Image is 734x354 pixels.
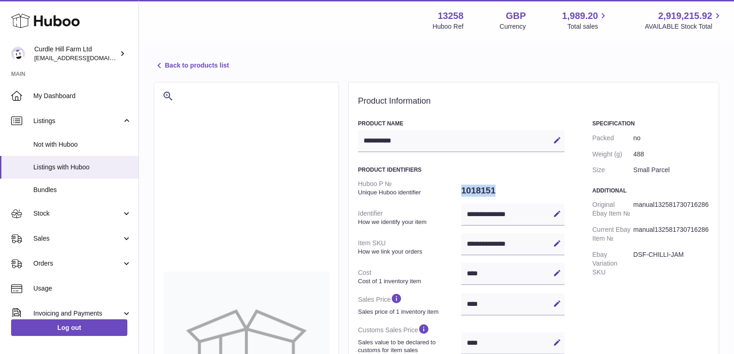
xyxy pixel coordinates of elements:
dt: Identifier [358,205,461,230]
span: Invoicing and Payments [33,309,122,318]
span: Stock [33,209,122,218]
span: 2,919,215.92 [658,10,712,22]
span: [EMAIL_ADDRESS][DOMAIN_NAME] [34,54,136,62]
a: 2,919,215.92 AVAILABLE Stock Total [645,10,723,31]
dt: Ebay Variation SKU [592,247,634,280]
strong: Unique Huboo identifier [358,188,459,197]
dd: Small Parcel [634,162,709,178]
span: Total sales [567,22,609,31]
h3: Product Identifiers [358,166,565,174]
strong: GBP [506,10,526,22]
div: Currency [500,22,526,31]
a: Back to products list [154,60,229,71]
dt: Item SKU [358,235,461,259]
span: My Dashboard [33,92,132,100]
a: 1,989.20 Total sales [562,10,609,31]
h3: Specification [592,120,709,127]
span: 1,989.20 [562,10,598,22]
dt: Packed [592,130,634,146]
dt: Sales Price [358,289,461,319]
a: Log out [11,319,127,336]
span: Listings with Huboo [33,163,132,172]
strong: How we identify your item [358,218,459,226]
dd: manual132581730716286 [634,222,709,247]
span: Listings [33,117,122,125]
dt: Cost [358,265,461,289]
h3: Product Name [358,120,565,127]
span: Usage [33,284,132,293]
dt: Size [592,162,634,178]
h2: Product Information [358,96,709,106]
dt: Original Ebay Item № [592,197,634,222]
dd: DSF-CHILLI-JAM [634,247,709,280]
dd: manual132581730716286 [634,197,709,222]
dd: 488 [634,146,709,162]
strong: Cost of 1 inventory item [358,277,459,286]
span: AVAILABLE Stock Total [645,22,723,31]
span: Not with Huboo [33,140,132,149]
strong: Sales price of 1 inventory item [358,308,459,316]
h3: Additional [592,187,709,194]
dt: Current Ebay Item № [592,222,634,247]
dd: no [634,130,709,146]
img: internalAdmin-13258@internal.huboo.com [11,47,25,61]
span: Orders [33,259,122,268]
div: Huboo Ref [433,22,464,31]
dt: Weight (g) [592,146,634,162]
dd: 1018151 [461,181,565,200]
span: Sales [33,234,122,243]
strong: How we link your orders [358,248,459,256]
div: Curdle Hill Farm Ltd [34,45,118,62]
strong: 13258 [438,10,464,22]
span: Bundles [33,186,132,194]
dt: Huboo P № [358,176,461,200]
